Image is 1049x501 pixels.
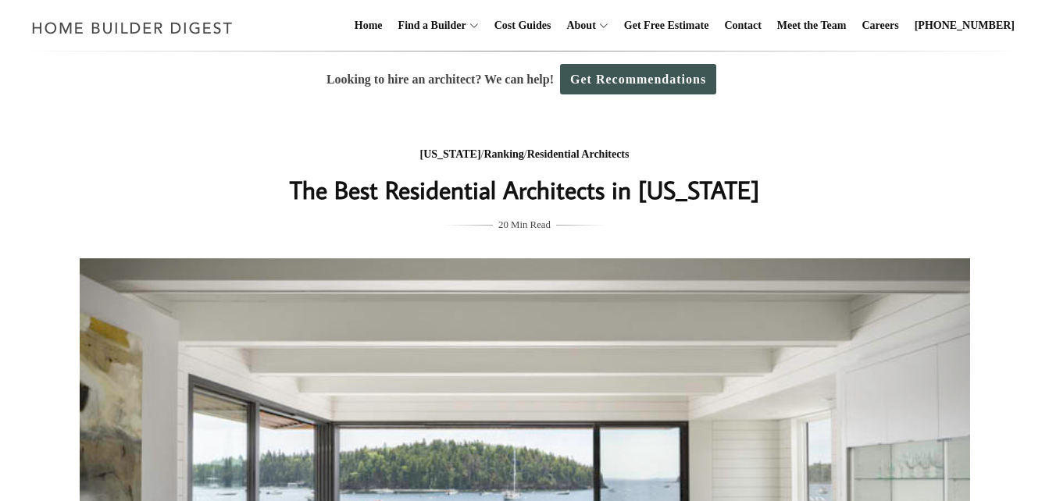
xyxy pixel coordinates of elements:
[560,1,595,51] a: About
[213,145,837,165] div: / /
[856,1,905,51] a: Careers
[392,1,466,51] a: Find a Builder
[25,12,240,43] img: Home Builder Digest
[498,216,551,233] span: 20 Min Read
[527,148,630,160] a: Residential Architects
[420,148,481,160] a: [US_STATE]
[618,1,715,51] a: Get Free Estimate
[718,1,767,51] a: Contact
[348,1,389,51] a: Home
[483,148,523,160] a: Ranking
[560,64,716,94] a: Get Recommendations
[771,1,853,51] a: Meet the Team
[908,1,1021,51] a: [PHONE_NUMBER]
[488,1,558,51] a: Cost Guides
[213,171,837,208] h1: The Best Residential Architects in [US_STATE]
